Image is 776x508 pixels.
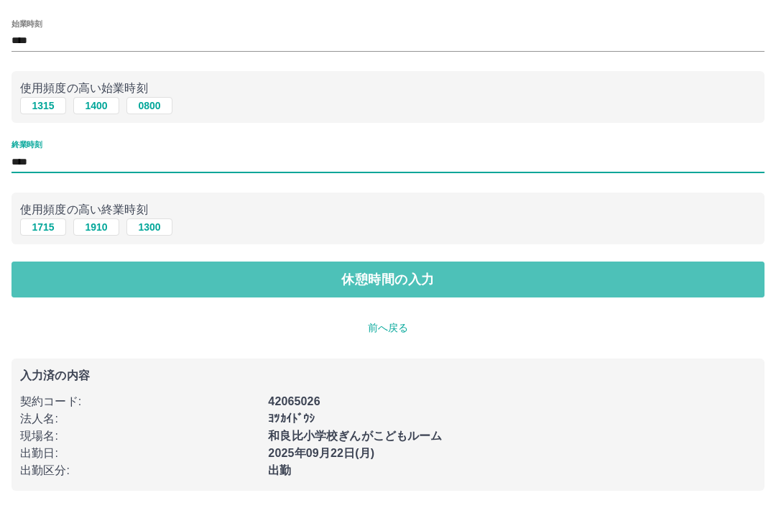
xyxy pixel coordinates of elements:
p: 契約コード : [20,393,259,410]
button: 1715 [20,218,66,236]
button: 0800 [126,97,172,114]
label: 終業時刻 [11,139,42,150]
p: 使用頻度の高い始業時刻 [20,80,756,97]
p: 出勤区分 : [20,462,259,479]
p: 使用頻度の高い終業時刻 [20,201,756,218]
p: 前へ戻る [11,320,765,336]
b: 和良比小学校ぎんがこどもルーム [268,430,442,442]
b: ﾖﾂｶｲﾄﾞｳｼ [268,412,315,425]
button: 1910 [73,218,119,236]
button: 1400 [73,97,119,114]
label: 始業時刻 [11,18,42,29]
p: 現場名 : [20,428,259,445]
button: 1300 [126,218,172,236]
button: 休憩時間の入力 [11,262,765,297]
b: 2025年09月22日(月) [268,447,374,459]
button: 1315 [20,97,66,114]
p: 法人名 : [20,410,259,428]
b: 出勤 [268,464,291,476]
p: 出勤日 : [20,445,259,462]
b: 42065026 [268,395,320,407]
p: 入力済の内容 [20,370,756,382]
